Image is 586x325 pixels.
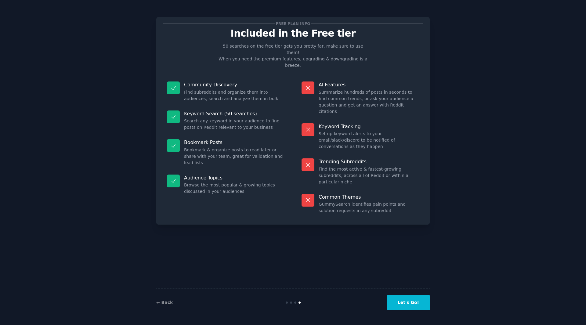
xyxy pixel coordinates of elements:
p: Audience Topics [184,175,284,181]
dd: Find subreddits and organize them into audiences, search and analyze them in bulk [184,89,284,102]
span: Free plan info [275,20,311,27]
p: Included in the Free tier [163,28,423,39]
dd: Set up keyword alerts to your email/slack/discord to be notified of conversations as they happen [319,131,419,150]
dd: Find the most active & fastest-growing subreddits, across all of Reddit or within a particular niche [319,166,419,185]
a: ← Back [156,300,173,305]
p: Keyword Search (50 searches) [184,110,284,117]
button: Let's Go! [387,295,430,310]
p: Community Discovery [184,81,284,88]
p: Bookmark Posts [184,139,284,146]
dd: Bookmark & organize posts to read later or share with your team, great for validation and lead lists [184,147,284,166]
p: 50 searches on the free tier gets you pretty far, make sure to use them! When you need the premiu... [216,43,370,69]
dd: Summarize hundreds of posts in seconds to find common trends, or ask your audience a question and... [319,89,419,115]
dd: GummySearch identifies pain points and solution requests in any subreddit [319,201,419,214]
p: Keyword Tracking [319,123,419,130]
p: Trending Subreddits [319,158,419,165]
dd: Search any keyword in your audience to find posts on Reddit relevant to your business [184,118,284,131]
p: Common Themes [319,194,419,200]
p: AI Features [319,81,419,88]
dd: Browse the most popular & growing topics discussed in your audiences [184,182,284,195]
